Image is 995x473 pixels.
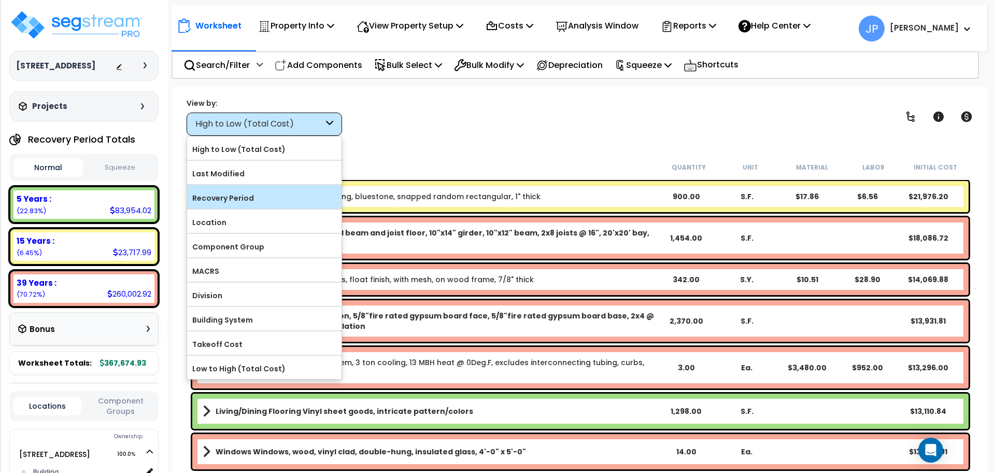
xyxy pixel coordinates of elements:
[454,58,524,72] p: Bulk Modify
[187,215,342,230] label: Location
[17,290,45,299] small: 70.71543333128533%
[837,191,898,202] div: $6.56
[107,288,151,299] div: 260,002.92
[890,22,959,33] b: [PERSON_NAME]
[187,337,342,352] label: Takeoff Cost
[87,395,154,417] button: Component Groups
[656,233,717,243] div: 1,454.00
[837,274,898,285] div: $28.90
[203,274,534,285] a: Individual Item
[918,438,943,463] div: Open Intercom Messenger
[717,191,777,202] div: S.F.
[859,16,885,41] span: JP
[656,316,717,326] div: 2,370.00
[357,19,463,33] p: View Property Setup
[486,19,533,33] p: Costs
[30,325,55,334] h3: Bonus
[13,158,83,177] button: Normal
[183,58,250,72] p: Search/Filter
[203,191,541,202] a: Individual Item
[738,19,811,33] p: Help Center
[615,58,672,72] p: Squeeze
[187,98,342,108] div: View by:
[113,247,151,258] div: 23,717.99
[203,404,656,419] a: Assembly Title
[16,61,95,71] h3: [STREET_ADDRESS]
[530,53,608,77] div: Depreciation
[187,239,342,255] label: Component Group
[796,163,828,172] small: Material
[898,233,959,243] div: $18,086.72
[187,263,342,279] label: MACRS
[258,19,334,33] p: Property Info
[656,191,717,202] div: 900.00
[656,274,717,285] div: 342.00
[17,206,46,215] small: 22.833762421604323%
[187,312,342,328] label: Building System
[678,52,744,78] div: Shortcuts
[203,444,656,459] a: Assembly Title
[717,233,777,243] div: S.F.
[195,118,323,130] div: High to Low (Total Cost)
[110,205,151,216] div: 83,954.02
[898,447,959,457] div: $13,080.91
[374,58,442,72] p: Bulk Select
[100,358,146,368] b: 367,674.93
[777,274,837,285] div: $10.51
[195,19,241,33] p: Worksheet
[717,274,777,285] div: S.Y.
[31,430,158,443] div: Ownership
[743,163,758,172] small: Unit
[203,357,656,378] a: Individual Item
[187,361,342,377] label: Low to High (Total Cost)
[777,191,837,202] div: $17.86
[187,190,342,206] label: Recovery Period
[556,19,638,33] p: Analysis Window
[117,448,145,461] span: 100.0%
[187,142,342,157] label: High to Low (Total Cost)
[203,311,656,331] a: Assembly Title
[862,163,885,172] small: Labor
[32,101,67,112] h3: Projects
[717,447,777,457] div: Ea.
[898,316,959,326] div: $13,931.81
[28,134,135,145] h4: Recovery Period Totals
[216,311,656,331] b: Interior Partitions Wood partition, 5/8"fire rated gypsum board face, 5/8"fire rated gypsum board...
[914,163,957,172] small: Initial Cost
[898,274,959,285] div: $14,069.88
[216,447,526,457] b: Windows Windows, wood, vinyl clad, double-hung, insulated glass, 4'-0" x 5'-0"
[898,406,959,416] div: $13,110.84
[86,159,155,177] button: Squeeze
[275,58,362,72] p: Add Components
[216,228,656,248] b: Bldg Elev Wood Joist Floor Wood beam and joist floor, 10"x14" girder, 10"x12" beam, 2x8 joists @ ...
[187,288,342,303] label: Division
[13,397,81,415] button: Locations
[17,248,42,257] small: 6.450804247110349%
[684,58,738,73] p: Shortcuts
[656,447,717,457] div: 14.00
[9,9,144,40] img: logo_pro_r.png
[17,277,56,288] b: 39 Years :
[187,166,342,182] label: Last Modified
[837,363,898,373] div: $952.00
[898,363,959,373] div: $13,296.00
[203,228,656,248] a: Assembly Title
[672,163,706,172] small: Quantity
[216,406,473,416] b: Living/Dining Flooring Vinyl sheet goods, intricate pattern/colors
[17,235,54,246] b: 15 Years :
[17,193,51,204] b: 5 Years :
[656,406,717,416] div: 1,298.00
[19,449,90,460] a: [STREET_ADDRESS] 100.0%
[898,191,959,202] div: $21,976.20
[777,363,837,373] div: $3,480.00
[661,19,716,33] p: Reports
[656,363,717,373] div: 3.00
[717,406,777,416] div: S.F.
[18,358,92,368] span: Worksheet Totals:
[717,316,777,326] div: S.F.
[269,53,368,77] div: Add Components
[536,58,603,72] p: Depreciation
[717,363,777,373] div: Ea.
